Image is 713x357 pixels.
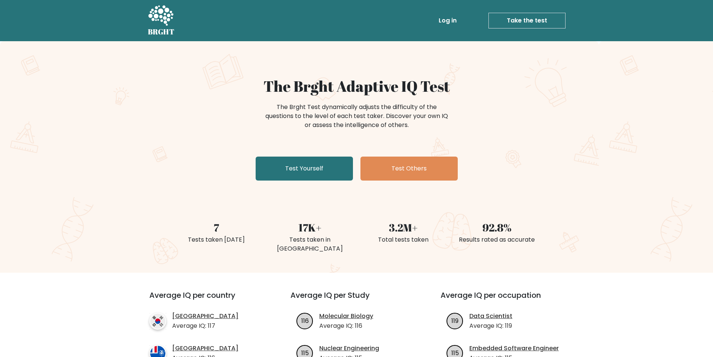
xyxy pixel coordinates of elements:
[174,220,259,235] div: 7
[148,27,175,36] h5: BRGHT
[263,103,450,130] div: The Brght Test dynamically adjusts the difficulty of the questions to the level of each test take...
[455,235,539,244] div: Results rated as accurate
[361,220,446,235] div: 3.2M+
[441,291,573,309] h3: Average IQ per occupation
[319,312,373,321] a: Molecular Biology
[149,291,263,309] h3: Average IQ per country
[469,321,512,330] p: Average IQ: 119
[268,220,352,235] div: 17K+
[174,77,539,95] h1: The Brght Adaptive IQ Test
[488,13,566,28] a: Take the test
[436,13,460,28] a: Log in
[319,344,379,353] a: Nuclear Engineering
[174,235,259,244] div: Tests taken [DATE]
[149,313,166,330] img: country
[301,316,309,325] text: 116
[268,235,352,253] div: Tests taken in [GEOGRAPHIC_DATA]
[360,157,458,181] a: Test Others
[451,316,458,325] text: 119
[469,344,559,353] a: Embedded Software Engineer
[148,3,175,38] a: BRGHT
[455,220,539,235] div: 92.8%
[451,348,459,357] text: 115
[301,348,309,357] text: 115
[361,235,446,244] div: Total tests taken
[172,312,238,321] a: [GEOGRAPHIC_DATA]
[469,312,512,321] a: Data Scientist
[172,344,238,353] a: [GEOGRAPHIC_DATA]
[256,157,353,181] a: Test Yourself
[172,321,238,330] p: Average IQ: 117
[319,321,373,330] p: Average IQ: 116
[290,291,423,309] h3: Average IQ per Study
